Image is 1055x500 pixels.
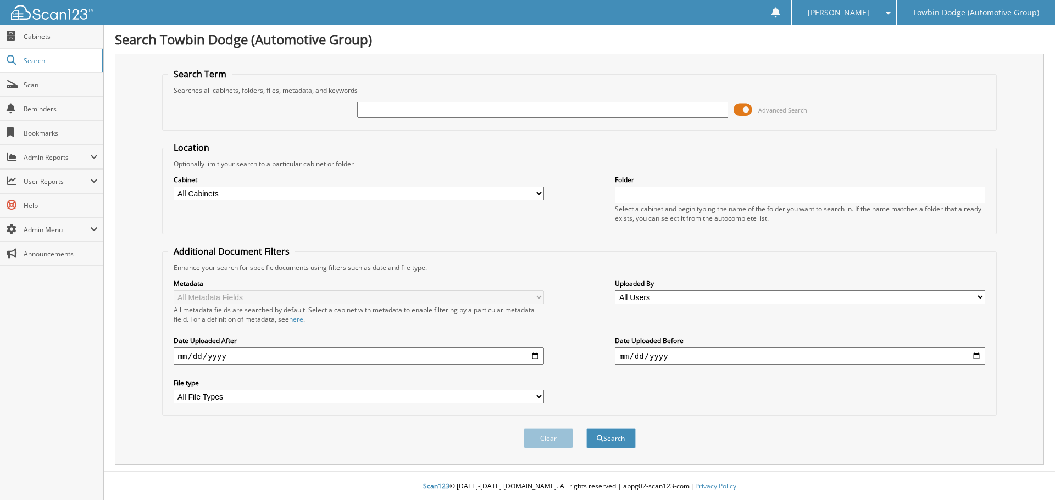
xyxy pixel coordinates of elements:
[168,263,991,272] div: Enhance your search for specific documents using filters such as date and file type.
[615,336,985,345] label: Date Uploaded Before
[24,104,98,114] span: Reminders
[168,142,215,154] legend: Location
[24,153,90,162] span: Admin Reports
[115,30,1044,48] h1: Search Towbin Dodge (Automotive Group)
[174,347,544,365] input: start
[24,177,90,186] span: User Reports
[168,86,991,95] div: Searches all cabinets, folders, files, metadata, and keywords
[168,159,991,168] div: Optionally limit your search to a particular cabinet or folder
[24,225,90,234] span: Admin Menu
[758,106,807,114] span: Advanced Search
[615,347,985,365] input: end
[174,305,544,324] div: All metadata fields are searched by default. Select a cabinet with metadata to enable filtering b...
[174,175,544,184] label: Cabinet
[423,481,449,491] span: Scan123
[615,175,985,184] label: Folder
[174,378,544,387] label: File type
[24,32,98,41] span: Cabinets
[913,9,1039,16] span: Towbin Dodge (Automotive Group)
[524,428,573,448] button: Clear
[11,5,93,20] img: scan123-logo-white.svg
[586,428,636,448] button: Search
[168,68,232,80] legend: Search Term
[168,245,295,257] legend: Additional Document Filters
[808,9,869,16] span: [PERSON_NAME]
[174,336,544,345] label: Date Uploaded After
[615,279,985,288] label: Uploaded By
[615,204,985,223] div: Select a cabinet and begin typing the name of the folder you want to search in. If the name match...
[24,80,98,89] span: Scan
[104,473,1055,500] div: © [DATE]-[DATE] [DOMAIN_NAME]. All rights reserved | appg02-scan123-com |
[24,56,96,65] span: Search
[289,314,303,324] a: here
[24,201,98,210] span: Help
[24,128,98,138] span: Bookmarks
[695,481,736,491] a: Privacy Policy
[174,279,544,288] label: Metadata
[24,249,98,259] span: Announcements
